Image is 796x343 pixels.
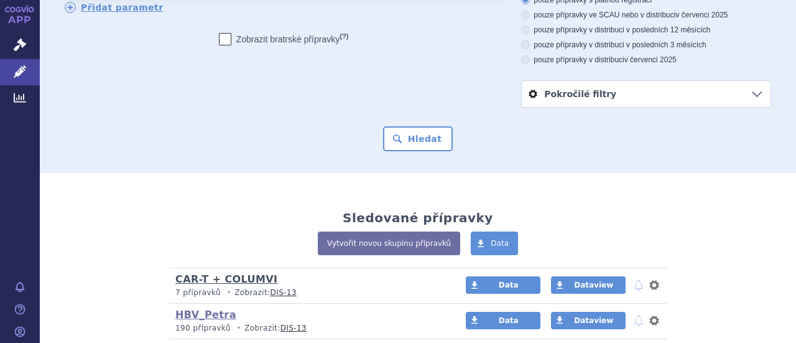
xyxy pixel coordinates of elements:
[175,323,442,334] p: Zobrazit:
[499,281,519,289] span: Data
[521,25,771,35] label: pouze přípravky v distribuci v posledních 12 měsících
[340,32,348,40] abbr: (?)
[675,11,728,19] span: v červenci 2025
[318,232,460,255] a: Vytvořit novou skupinu přípravků
[383,126,453,151] button: Hledat
[632,313,645,328] button: notifikace
[175,288,442,298] p: Zobrazit:
[175,324,231,332] span: 190 přípravků
[624,55,677,64] span: v červenci 2025
[65,2,164,13] a: Přidat parametr
[648,278,660,293] button: nastavení
[219,33,349,45] label: Zobrazit bratrské přípravky
[175,273,277,285] a: CAR-T + COLUMVI
[521,40,771,50] label: pouze přípravky v distribuci v posledních 3 měsících
[522,81,771,107] a: Pokročilé filtry
[271,288,297,297] a: DIS-13
[175,288,221,297] span: 7 přípravků
[233,323,244,334] i: •
[343,210,493,225] h2: Sledované přípravky
[466,276,540,294] a: Data
[648,313,660,328] button: nastavení
[574,316,613,325] span: Dataview
[466,312,540,329] a: Data
[175,309,236,321] a: HBV_Petra
[280,324,307,332] a: DIS-13
[521,10,771,20] label: pouze přípravky ve SCAU nebo v distribuci
[491,239,509,248] span: Data
[499,316,519,325] span: Data
[471,232,518,255] a: Data
[551,312,626,329] a: Dataview
[632,278,645,293] button: notifikace
[551,276,626,294] a: Dataview
[223,288,234,298] i: •
[574,281,613,289] span: Dataview
[521,55,771,65] label: pouze přípravky v distribuci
